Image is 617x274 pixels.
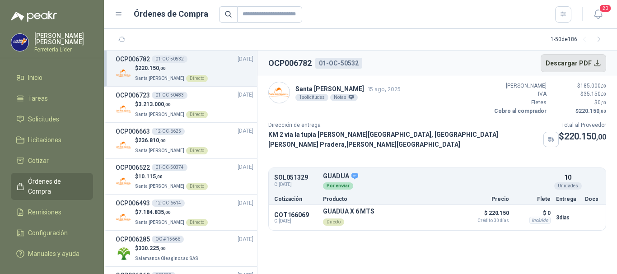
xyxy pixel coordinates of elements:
[28,93,48,103] span: Tareas
[268,121,559,130] p: Dirección de entrega
[164,102,171,107] span: ,00
[514,196,551,202] p: Flete
[164,210,171,215] span: ,00
[11,224,93,241] a: Configuración
[28,114,59,124] span: Solicitudes
[138,173,163,180] span: 10.115
[138,245,166,251] span: 330.225
[323,196,458,202] p: Producto
[135,100,208,109] p: $
[238,199,253,208] span: [DATE]
[564,172,571,182] p: 10
[116,54,150,64] h3: OCP006782
[599,109,606,114] span: ,00
[274,174,318,181] p: SOL051329
[159,246,166,251] span: ,00
[159,138,166,143] span: ,00
[559,130,606,144] p: $
[135,112,184,117] span: Santa [PERSON_NAME]
[34,47,93,52] p: Ferretería Líder
[152,92,187,99] div: 01-OC-50483
[116,54,253,83] a: OCP00678201-OC-50532[DATE] Company Logo$220.150,00Santa [PERSON_NAME]Directo
[28,73,42,83] span: Inicio
[492,82,547,90] p: [PERSON_NAME]
[274,196,318,202] p: Cotización
[268,57,312,70] h2: OCP006782
[11,11,57,22] img: Logo peakr
[116,126,150,136] h3: OCP006663
[116,90,150,100] h3: OCP006723
[601,100,606,105] span: ,00
[152,236,184,243] div: OC # 15666
[554,182,582,190] div: Unidades
[323,218,344,226] div: Directo
[590,6,606,23] button: 20
[135,172,208,181] p: $
[11,204,93,221] a: Remisiones
[599,4,612,13] span: 20
[28,249,79,259] span: Manuales y ayuda
[11,245,93,262] a: Manuales y ayuda
[186,147,208,154] div: Directo
[186,111,208,118] div: Directo
[116,102,131,117] img: Company Logo
[551,33,606,47] div: 1 - 50 de 186
[116,209,131,225] img: Company Logo
[28,135,61,145] span: Licitaciones
[11,173,93,200] a: Órdenes de Compra
[11,152,93,169] a: Cotizar
[238,235,253,244] span: [DATE]
[116,138,131,153] img: Company Logo
[116,198,150,208] h3: OCP006493
[238,127,253,135] span: [DATE]
[269,82,290,103] img: Company Logo
[238,163,253,172] span: [DATE]
[138,209,171,215] span: 7.184.835
[514,208,551,218] p: $ 0
[135,148,184,153] span: Santa [PERSON_NAME]
[116,163,253,191] a: OCP00652201-OC-50374[DATE] Company Logo$10.115,00Santa [PERSON_NAME]Directo
[492,98,547,107] p: Fletes
[186,183,208,190] div: Directo
[541,54,607,72] button: Descargar PDF
[552,98,606,107] p: $
[28,228,68,238] span: Configuración
[598,99,606,106] span: 0
[138,137,166,144] span: 236.810
[28,156,49,166] span: Cotizar
[135,220,184,225] span: Santa [PERSON_NAME]
[464,208,509,223] p: $ 220.150
[135,244,200,253] p: $
[580,83,606,89] span: 185.000
[116,163,150,172] h3: OCP006522
[552,90,606,98] p: $
[135,208,208,217] p: $
[11,111,93,128] a: Solicitudes
[564,131,606,142] span: 220.150
[135,76,184,81] span: Santa [PERSON_NAME]
[295,94,328,101] div: 1 solicitudes
[556,212,580,223] p: 3 días
[315,58,362,69] div: 01-OC-50532
[135,64,208,73] p: $
[579,108,606,114] span: 220.150
[186,75,208,82] div: Directo
[492,107,547,116] p: Cobro al comprador
[116,198,253,227] a: OCP00649312-OC-6614[DATE] Company Logo$7.184.835,00Santa [PERSON_NAME]Directo
[274,218,318,224] span: C: [DATE]
[596,133,606,141] span: ,00
[601,84,606,88] span: ,00
[559,121,606,130] p: Total al Proveedor
[152,200,185,207] div: 12-OC-6614
[135,256,198,261] span: Salamanca Oleaginosas SAS
[11,131,93,149] a: Licitaciones
[323,208,374,215] p: GUADUA X 6 MTS
[11,69,93,86] a: Inicio
[464,218,509,223] span: Crédito 30 días
[135,184,184,189] span: Santa [PERSON_NAME]
[156,174,163,179] span: ,00
[116,246,131,261] img: Company Logo
[138,65,166,71] span: 220.150
[116,90,253,119] a: OCP00672301-OC-50483[DATE] Company Logo$3.213.000,00Santa [PERSON_NAME]Directo
[152,128,185,135] div: 12-OC-6625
